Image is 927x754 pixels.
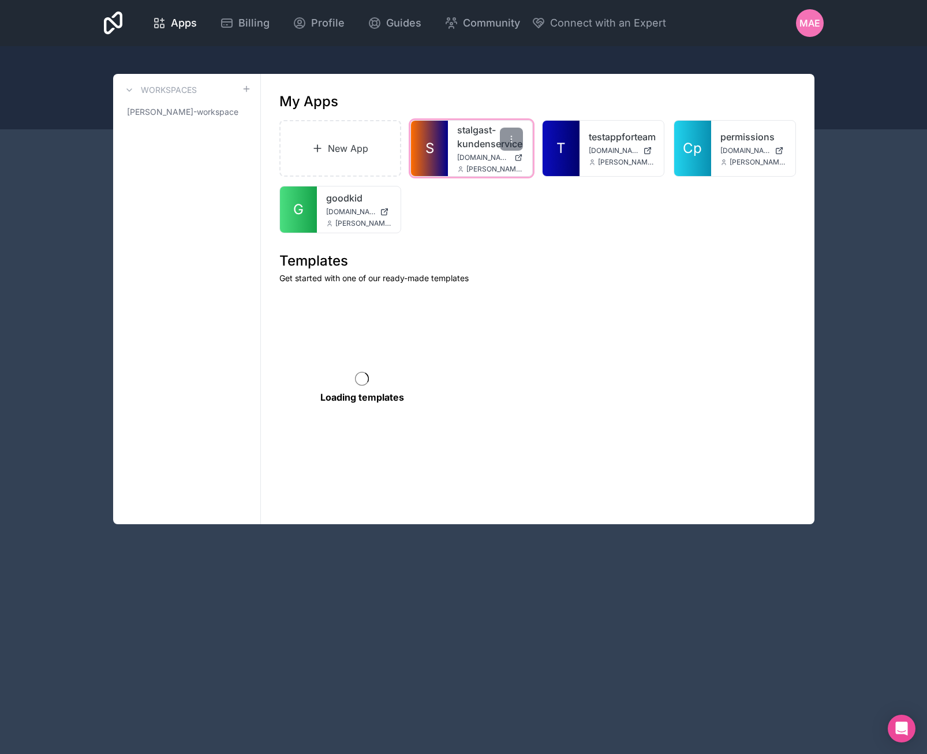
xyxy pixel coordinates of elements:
a: Billing [211,10,279,36]
a: Apps [143,10,206,36]
span: [DOMAIN_NAME] [326,207,376,217]
span: [PERSON_NAME][EMAIL_ADDRESS][DOMAIN_NAME] [598,158,655,167]
span: Community [463,15,520,31]
a: New App [279,120,402,177]
a: [DOMAIN_NAME] [589,146,655,155]
span: [PERSON_NAME][EMAIL_ADDRESS][DOMAIN_NAME] [730,158,786,167]
span: Connect with an Expert [550,15,666,31]
p: Get started with one of our ready-made templates [279,273,796,284]
a: [DOMAIN_NAME] [720,146,786,155]
a: [PERSON_NAME]-workspace [122,102,251,122]
span: T [556,139,566,158]
span: G [293,200,304,219]
a: [DOMAIN_NAME] [326,207,392,217]
span: [PERSON_NAME][EMAIL_ADDRESS][DOMAIN_NAME] [335,219,392,228]
span: Billing [238,15,270,31]
span: [DOMAIN_NAME] [720,146,770,155]
a: Community [435,10,529,36]
span: Profile [311,15,345,31]
span: Apps [171,15,197,31]
a: permissions [720,130,786,144]
h3: Workspaces [141,84,197,96]
span: [PERSON_NAME]-workspace [127,106,238,118]
a: [DOMAIN_NAME] [457,153,523,162]
span: S [425,139,434,158]
a: goodkid [326,191,392,205]
button: Connect with an Expert [532,15,666,31]
a: stalgast-kundenservice [457,123,523,151]
span: [DOMAIN_NAME] [589,146,638,155]
span: [PERSON_NAME][EMAIL_ADDRESS][DOMAIN_NAME] [466,165,523,174]
span: [DOMAIN_NAME] [457,153,510,162]
h1: My Apps [279,92,338,111]
a: Guides [358,10,431,36]
a: testappforteam [589,130,655,144]
a: G [280,186,317,233]
a: S [411,121,448,176]
h1: Templates [279,252,796,270]
a: Workspaces [122,83,197,97]
a: T [543,121,580,176]
span: Cp [683,139,702,158]
div: Open Intercom Messenger [888,715,915,742]
a: Profile [283,10,354,36]
p: Loading templates [320,390,404,404]
span: MAE [799,16,820,30]
span: Guides [386,15,421,31]
a: Cp [674,121,711,176]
